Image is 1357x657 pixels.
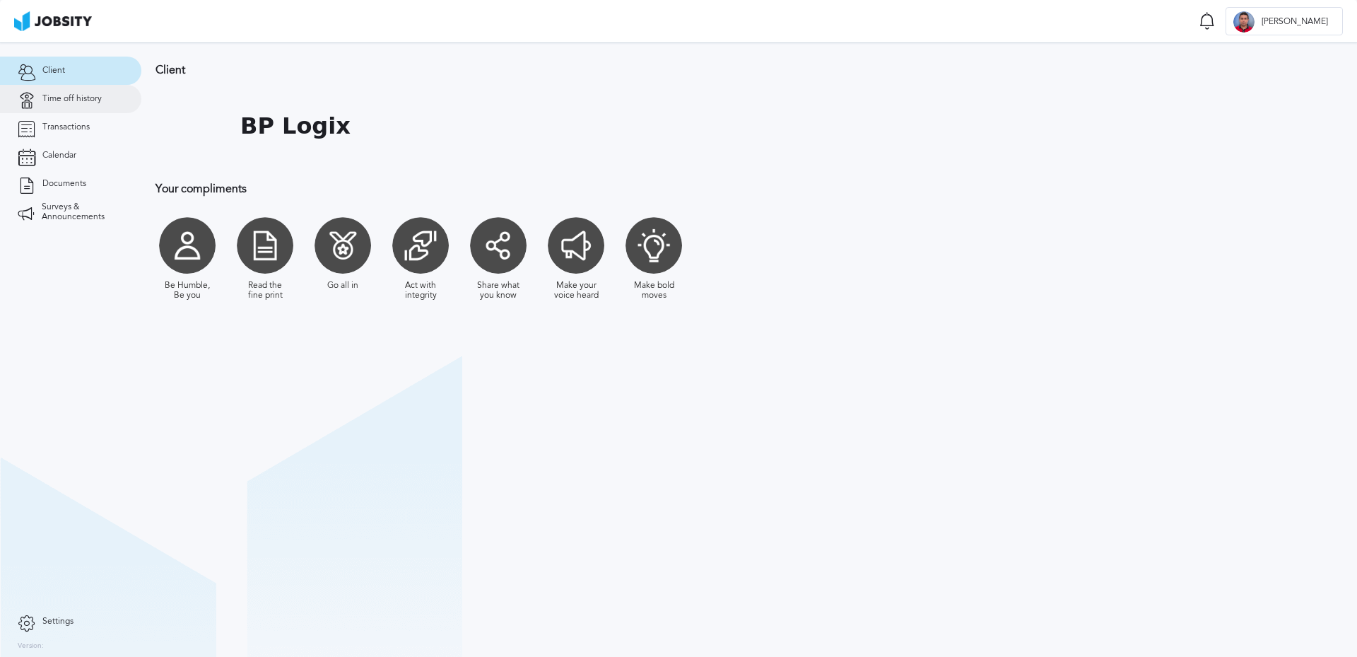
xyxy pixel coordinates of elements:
[42,202,124,222] span: Surveys & Announcements
[551,281,601,301] div: Make your voice heard
[42,617,74,627] span: Settings
[1255,17,1335,27] span: [PERSON_NAME]
[42,151,76,161] span: Calendar
[240,281,290,301] div: Read the fine print
[1226,7,1343,35] button: C[PERSON_NAME]
[42,179,86,189] span: Documents
[42,94,102,104] span: Time off history
[155,64,922,76] h3: Client
[14,11,92,31] img: ab4bad089aa723f57921c736e9817d99.png
[18,642,44,651] label: Version:
[396,281,445,301] div: Act with integrity
[42,66,65,76] span: Client
[163,281,212,301] div: Be Humble, Be you
[474,281,523,301] div: Share what you know
[42,122,90,132] span: Transactions
[629,281,678,301] div: Make bold moves
[327,281,358,291] div: Go all in
[240,113,351,139] h1: BP Logix
[155,182,922,195] h3: Your compliments
[1233,11,1255,33] div: C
